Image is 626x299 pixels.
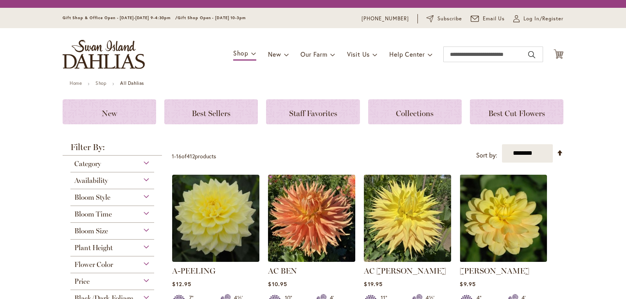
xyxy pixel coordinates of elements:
span: Collections [396,109,434,118]
span: Gift Shop Open - [DATE] 10-3pm [178,15,246,20]
span: Category [74,159,101,168]
img: A-Peeling [172,175,259,262]
a: A-PEELING [172,266,216,276]
a: Collections [368,99,462,124]
span: $12.95 [172,280,191,288]
a: [PERSON_NAME] [460,266,529,276]
span: Plant Height [74,243,113,252]
span: $19.95 [364,280,382,288]
span: Price [74,277,90,286]
a: AC [PERSON_NAME] [364,266,446,276]
span: Best Sellers [192,109,230,118]
a: Subscribe [426,15,462,23]
a: Home [70,80,82,86]
span: Log In/Register [523,15,563,23]
img: AHOY MATEY [460,175,547,262]
a: store logo [63,40,145,69]
a: AC BEN [268,266,297,276]
span: Bloom Time [74,210,112,218]
span: Email Us [483,15,505,23]
span: Our Farm [300,50,327,58]
span: Bloom Style [74,193,110,202]
img: AC BEN [268,175,355,262]
span: Subscribe [437,15,462,23]
span: Availability [74,176,108,185]
strong: Filter By: [63,143,162,156]
label: Sort by: [476,148,497,163]
img: AC Jeri [364,175,451,262]
span: $10.95 [268,280,287,288]
a: AC Jeri [364,256,451,263]
a: Staff Favorites [266,99,360,124]
span: Best Cut Flowers [488,109,545,118]
span: Staff Favorites [289,109,337,118]
span: Help Center [389,50,425,58]
span: 1 [172,152,174,160]
a: AHOY MATEY [460,256,547,263]
span: New [102,109,117,118]
span: New [268,50,281,58]
span: Shop [233,49,248,57]
a: Best Sellers [164,99,258,124]
button: Search [528,48,535,61]
a: Log In/Register [513,15,563,23]
span: Visit Us [347,50,370,58]
span: 16 [176,152,182,160]
a: [PHONE_NUMBER] [362,15,409,23]
span: $9.95 [460,280,475,288]
strong: All Dahlias [120,80,144,86]
a: New [63,99,156,124]
span: Bloom Size [74,227,108,235]
span: Flower Color [74,260,113,269]
a: Email Us [471,15,505,23]
span: 412 [187,152,195,160]
p: - of products [172,150,216,163]
a: AC BEN [268,256,355,263]
span: Gift Shop & Office Open - [DATE]-[DATE] 9-4:30pm / [63,15,178,20]
a: A-Peeling [172,256,259,263]
a: Best Cut Flowers [470,99,563,124]
a: Shop [95,80,106,86]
